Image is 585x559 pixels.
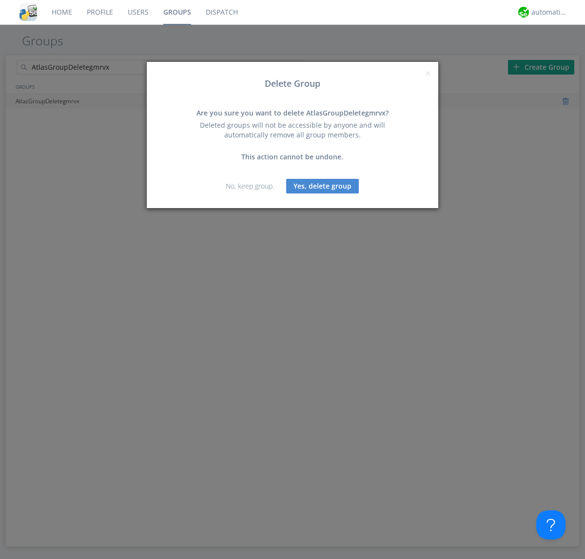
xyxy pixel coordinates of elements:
[188,108,397,118] div: Are you sure you want to delete AtlasGroupDeletegmrvx?
[154,79,431,89] h3: Delete Group
[518,7,529,18] img: d2d01cd9b4174d08988066c6d424eccd
[425,66,431,80] span: ×
[19,3,37,21] img: cddb5a64eb264b2086981ab96f4c1ba7
[286,179,359,193] button: Yes, delete group
[188,120,397,140] div: Deleted groups will not be accessible by anyone and will automatically remove all group members.
[226,181,274,191] a: No, keep group.
[531,7,568,17] div: automation+atlas
[188,152,397,162] div: This action cannot be undone.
